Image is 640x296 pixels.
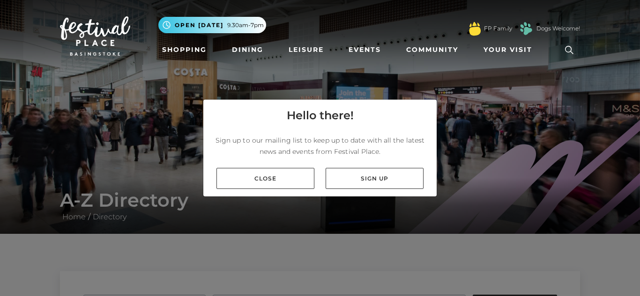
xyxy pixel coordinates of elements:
a: Dining [228,41,267,58]
span: Your Visit [484,45,532,55]
a: Close [216,168,314,189]
button: Open [DATE] 9.30am-7pm [158,17,266,33]
a: Dogs Welcome! [536,24,580,33]
a: Events [345,41,385,58]
a: Shopping [158,41,210,58]
a: Community [402,41,462,58]
img: Festival Place Logo [60,16,130,56]
h4: Hello there! [287,107,354,124]
a: FP Family [484,24,512,33]
a: Sign up [326,168,424,189]
a: Leisure [285,41,327,58]
span: 9.30am-7pm [227,21,264,29]
span: Open [DATE] [175,21,223,29]
a: Your Visit [480,41,541,58]
p: Sign up to our mailing list to keep up to date with all the latest news and events from Festival ... [211,135,429,157]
